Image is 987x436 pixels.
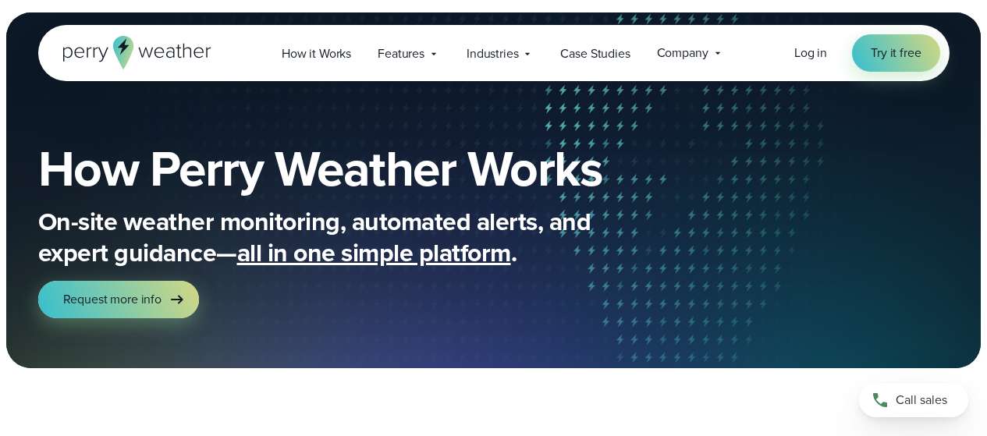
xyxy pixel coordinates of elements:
[794,44,827,62] a: Log in
[560,44,630,63] span: Case Studies
[859,383,968,417] a: Call sales
[871,44,921,62] span: Try it free
[378,44,424,63] span: Features
[852,34,939,72] a: Try it free
[38,144,715,193] h1: How Perry Weather Works
[896,391,947,409] span: Call sales
[63,290,162,309] span: Request more info
[38,206,662,268] p: On-site weather monitoring, automated alerts, and expert guidance— .
[268,37,364,69] a: How it Works
[657,44,708,62] span: Company
[237,234,511,271] span: all in one simple platform
[467,44,518,63] span: Industries
[547,37,643,69] a: Case Studies
[38,281,199,318] a: Request more info
[282,44,351,63] span: How it Works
